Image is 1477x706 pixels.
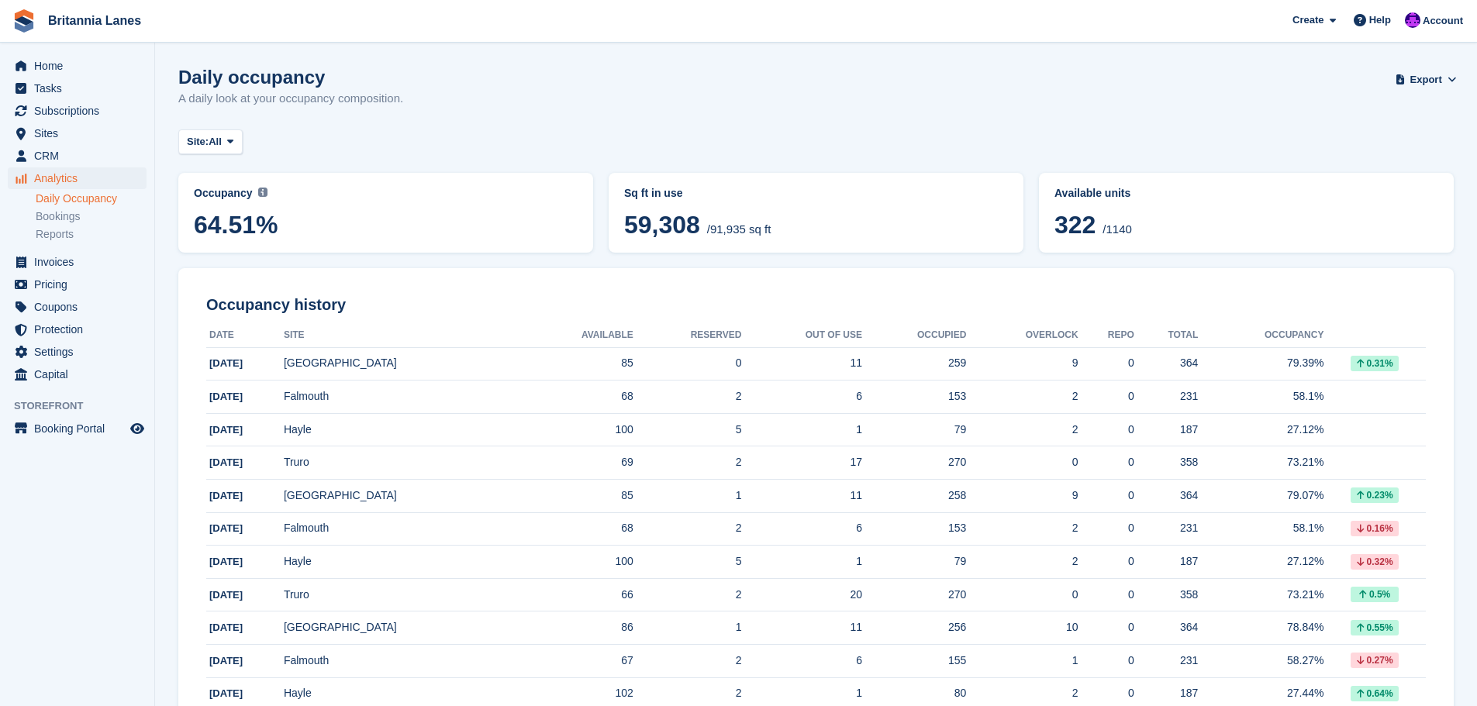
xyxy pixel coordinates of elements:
span: Help [1369,12,1391,28]
td: 2 [633,512,742,546]
div: 2 [966,520,1078,536]
div: 0.23% [1351,487,1399,503]
th: Total [1134,323,1198,348]
span: Home [34,55,127,77]
td: [GEOGRAPHIC_DATA] [284,347,523,381]
td: Truro [284,446,523,480]
span: Create [1292,12,1323,28]
td: 58.1% [1198,381,1323,414]
p: A daily look at your occupancy composition. [178,90,403,108]
h1: Daily occupancy [178,67,403,88]
th: Site [284,323,523,348]
span: 59,308 [624,211,700,239]
div: 0.16% [1351,521,1399,536]
td: 358 [1134,446,1198,480]
td: 67 [523,645,633,678]
div: 2 [966,388,1078,405]
td: 85 [523,347,633,381]
div: 258 [862,487,966,504]
th: Out of Use [741,323,862,348]
td: 27.12% [1198,413,1323,446]
a: menu [8,341,147,363]
a: menu [8,274,147,295]
a: menu [8,296,147,318]
td: 2 [633,381,742,414]
div: 256 [862,619,966,635]
td: [GEOGRAPHIC_DATA] [284,480,523,513]
span: Invoices [34,251,127,273]
a: menu [8,319,147,340]
button: Export [1398,67,1454,92]
td: 17 [741,446,862,480]
td: 2 [633,645,742,678]
span: Sq ft in use [624,187,682,199]
div: 0 [1078,454,1134,470]
button: Site: All [178,129,243,155]
td: 11 [741,347,862,381]
td: 69 [523,446,633,480]
td: 27.12% [1198,546,1323,579]
div: 0 [966,587,1078,603]
div: 0.27% [1351,653,1399,668]
div: 0 [1078,587,1134,603]
th: Occupied [862,323,966,348]
a: Daily Occupancy [36,191,147,206]
img: Mark Lane [1405,12,1420,28]
div: 0 [1078,388,1134,405]
span: Available units [1054,187,1130,199]
a: menu [8,167,147,189]
td: 20 [741,578,862,611]
td: 11 [741,611,862,645]
th: Occupancy [1198,323,1323,348]
div: 0.55% [1351,620,1399,635]
td: 11 [741,480,862,513]
span: Tasks [34,77,127,99]
td: 358 [1134,578,1198,611]
td: 100 [523,413,633,446]
td: 364 [1134,347,1198,381]
div: 9 [966,487,1078,504]
td: 0 [633,347,742,381]
abbr: Current percentage of sq ft occupied [194,185,578,201]
span: Protection [34,319,127,340]
a: menu [8,77,147,99]
span: Occupancy [194,187,252,199]
th: Overlock [966,323,1078,348]
span: Storefront [14,398,154,414]
div: 0.31% [1351,356,1399,371]
a: Britannia Lanes [42,8,147,33]
td: 58.27% [1198,645,1323,678]
td: 58.1% [1198,512,1323,546]
td: 86 [523,611,633,645]
span: [DATE] [209,556,243,567]
div: 0 [1078,619,1134,635]
div: 153 [862,520,966,536]
a: Reports [36,227,147,242]
a: menu [8,363,147,385]
span: /91,935 sq ft [707,222,771,236]
div: 0.64% [1351,686,1399,701]
span: Pricing [34,274,127,295]
td: 1 [741,413,862,446]
td: 364 [1134,611,1198,645]
span: CRM [34,145,127,167]
div: 0 [1078,422,1134,438]
td: 187 [1134,413,1198,446]
td: Hayle [284,546,523,579]
span: /1140 [1103,222,1132,236]
h2: Occupancy history [206,296,1426,314]
div: 0 [1078,553,1134,570]
td: 2 [633,578,742,611]
div: 0 [966,454,1078,470]
img: icon-info-grey-7440780725fd019a000dd9b08b2336e03edf1995a4989e88bcd33f0948082b44.svg [258,188,267,197]
td: 231 [1134,381,1198,414]
div: 153 [862,388,966,405]
span: Export [1410,72,1442,88]
td: 79.07% [1198,480,1323,513]
td: 6 [741,381,862,414]
td: 5 [633,413,742,446]
span: [DATE] [209,687,243,699]
div: 0.5% [1351,587,1399,602]
td: 78.84% [1198,611,1323,645]
td: 231 [1134,645,1198,678]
